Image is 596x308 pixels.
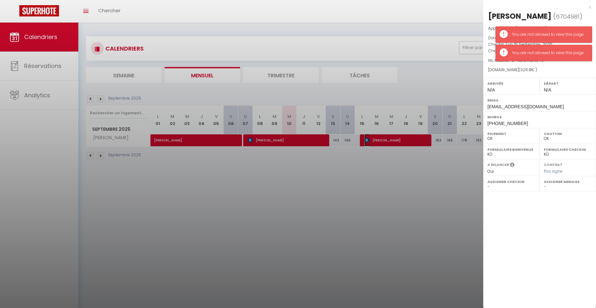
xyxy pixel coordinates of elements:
[5,3,24,22] button: Ouvrir le widget de chat LiveChat
[544,130,592,137] label: Caution
[487,178,535,185] label: Assigner Checkin
[488,11,552,21] div: [PERSON_NAME]
[553,12,582,21] span: ( )
[488,25,591,32] p: Appartement :
[517,58,544,63] span: Nb Enfants : 0
[506,42,553,47] span: Lun 15 Septembre . 2025
[487,104,564,109] span: [EMAIL_ADDRESS][DOMAIN_NAME]
[510,162,514,169] i: Sélectionner OUI si vous souhaiter envoyer les séquences de messages post-checkout
[544,146,592,153] label: Formulaire Checkin
[512,32,585,38] div: You are not allowed to view this page
[488,48,591,54] p: Checkout :
[487,130,535,137] label: Paiement
[488,58,544,63] span: Nb Adultes : 2 -
[544,168,562,174] span: Pas signé
[544,87,551,92] span: N/A
[516,25,547,31] span: [PERSON_NAME]
[544,162,562,166] label: Contrat
[488,35,591,41] p: Date de réservation :
[512,50,585,56] div: You are not allowed to view this page
[544,178,592,185] label: Assigner Menage
[487,97,592,103] label: Email
[519,67,537,72] span: ( € )
[488,41,591,48] p: Checkin :
[487,114,592,120] label: Mobile
[487,87,495,92] span: N/A
[487,121,528,126] span: [PHONE_NUMBER]
[488,67,591,73] div: [DOMAIN_NAME]
[483,3,591,11] div: x
[487,146,535,153] label: Formulaire Bienvenue
[544,80,592,87] label: Départ
[520,67,531,72] span: 926.8
[487,80,535,87] label: Arrivée
[556,13,580,21] span: 6704981
[487,162,509,168] label: A relancer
